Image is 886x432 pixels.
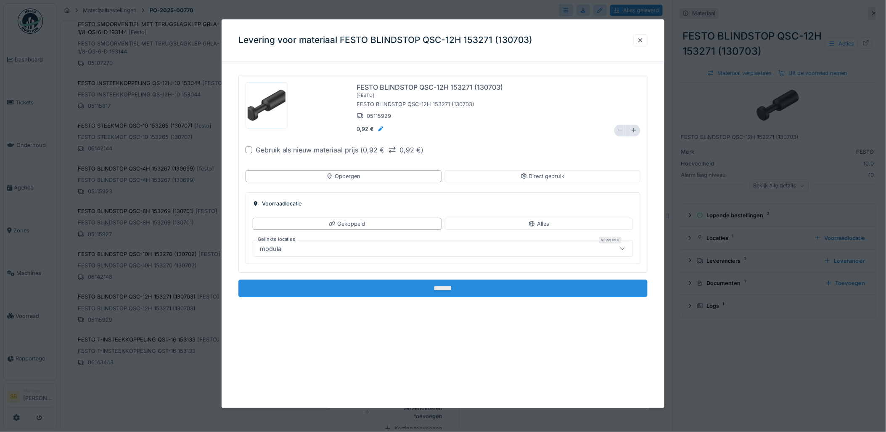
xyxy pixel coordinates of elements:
div: Direct gebruik [521,172,565,180]
div: [ FESTO ] [357,92,375,99]
div: 0,92 € [357,125,384,133]
h3: Levering voor materiaal FESTO BLINDSTOP QSC-12H 153271 (130703) [238,35,533,45]
div: FESTO BLINDSTOP QSC-12H 153271 (130703) [357,82,503,92]
div: Opbergen [326,172,360,180]
div: 0,92 € 0,92 € [363,145,421,155]
div: Alles [529,220,549,228]
div: Gekoppeld [329,220,365,228]
div: 05115929 [357,112,391,120]
div: Verplicht [599,237,622,244]
div: modula [257,244,285,253]
div: FESTO BLINDSTOP QSC-12H 153271 (130703) [357,99,608,110]
div: Voorraadlocatie [253,200,634,208]
img: nqoj4u2cekdqldjrgpx94xu6bi38 [248,84,286,126]
label: Gelinkte locaties [256,236,297,243]
div: Gebruik als nieuw materiaal prijs ( ) [256,145,424,155]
